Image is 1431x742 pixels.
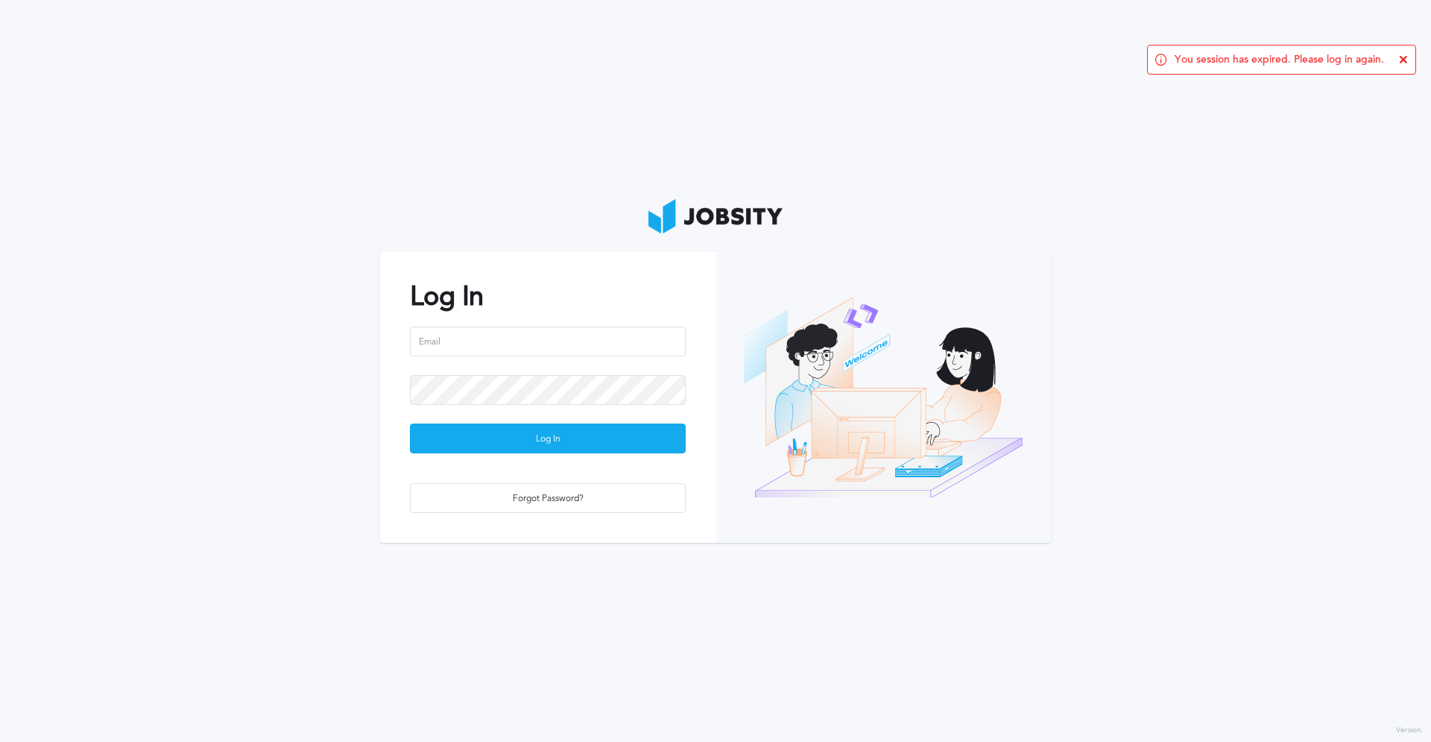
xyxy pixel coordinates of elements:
label: Version: [1396,726,1424,735]
button: Forgot Password? [410,483,686,513]
span: You session has expired. Please log in again. [1175,54,1384,66]
button: Log In [410,424,686,453]
div: Forgot Password? [411,484,685,514]
h2: Log In [410,281,686,312]
div: Log In [411,424,685,454]
input: Email [410,327,686,356]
